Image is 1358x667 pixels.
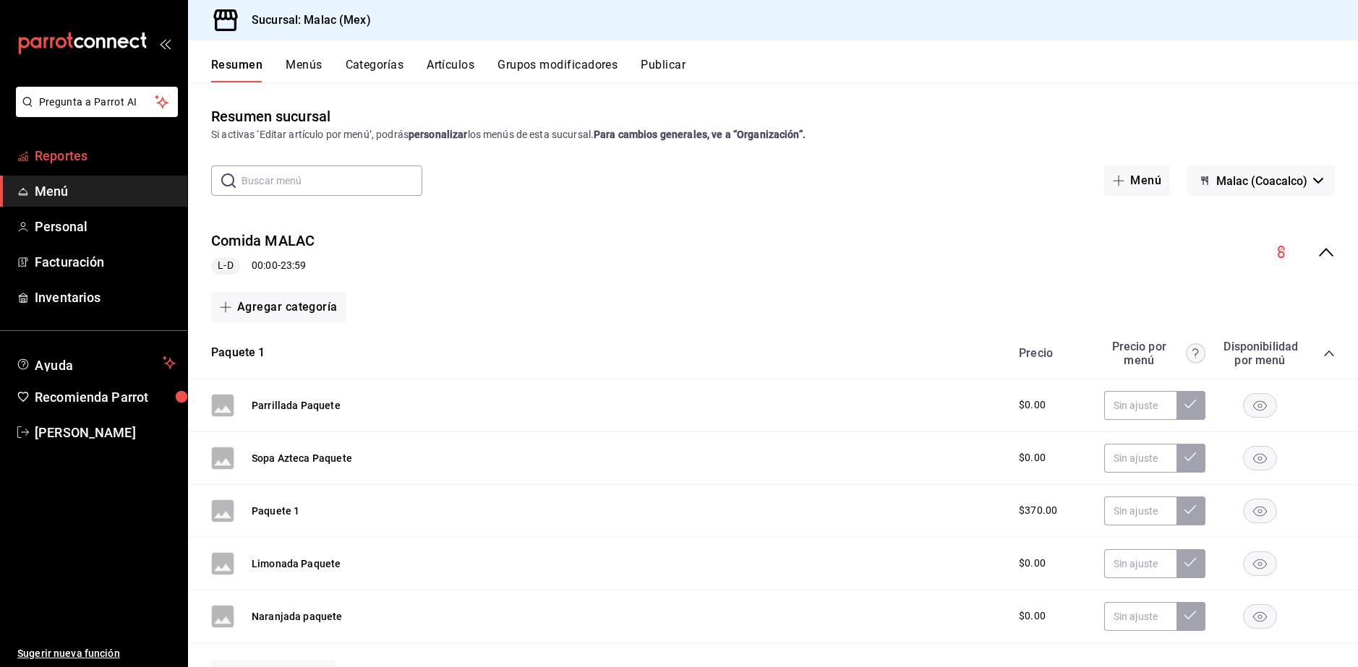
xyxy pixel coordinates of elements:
a: Pregunta a Parrot AI [10,105,178,120]
div: navigation tabs [211,58,1358,82]
span: L-D [212,258,239,273]
span: $370.00 [1019,503,1057,518]
span: Inventarios [35,288,176,307]
input: Sin ajuste [1104,444,1176,473]
button: Parrillada Paquete [252,398,341,413]
span: Facturación [35,252,176,272]
button: collapse-category-row [1323,348,1335,359]
div: Si activas ‘Editar artículo por menú’, podrás los menús de esta sucursal. [211,127,1335,142]
span: [PERSON_NAME] [35,423,176,442]
button: Grupos modificadores [497,58,618,82]
button: Limonada Paquete [252,556,341,571]
button: Pregunta a Parrot AI [16,87,178,117]
button: Resumen [211,58,262,82]
div: Resumen sucursal [211,106,330,127]
span: $0.00 [1019,608,1046,624]
button: Publicar [641,58,686,82]
strong: personalizar [409,129,468,140]
span: Ayuda [35,354,157,371]
div: Disponibilidad por menú [1224,340,1296,367]
input: Sin ajuste [1104,496,1176,525]
input: Sin ajuste [1104,549,1176,578]
span: $0.00 [1019,397,1046,413]
span: Malac (Coacalco) [1216,174,1307,188]
button: Comida MALAC [211,231,315,251]
span: Menú [35,181,176,201]
button: Artículos [427,58,474,82]
button: Paquete 1 [252,504,299,518]
span: Sugerir nueva función [17,646,176,661]
span: $0.00 [1019,556,1046,571]
span: Recomienda Parrot [35,387,176,407]
button: open_drawer_menu [159,38,171,49]
div: collapse-menu-row [188,219,1358,286]
button: Malac (Coacalco) [1187,165,1335,196]
div: Precio por menú [1104,340,1205,367]
h3: Sucursal: Malac (Mex) [240,12,371,29]
button: Agregar categoría [211,292,346,322]
button: Menús [286,58,322,82]
span: Pregunta a Parrot AI [39,95,155,110]
span: Personal [35,217,176,236]
div: Precio [1004,346,1097,360]
div: 00:00 - 23:59 [211,257,315,275]
strong: Para cambios generales, ve a “Organización”. [594,129,806,140]
input: Sin ajuste [1104,391,1176,420]
button: Menú [1104,165,1170,196]
button: Categorías [346,58,404,82]
span: Reportes [35,146,176,165]
span: $0.00 [1019,450,1046,465]
input: Buscar menú [242,166,422,195]
button: Paquete 1 [211,345,265,361]
button: Naranjada paquete [252,609,343,624]
button: Sopa Azteca Paquete [252,451,352,465]
input: Sin ajuste [1104,602,1176,631]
